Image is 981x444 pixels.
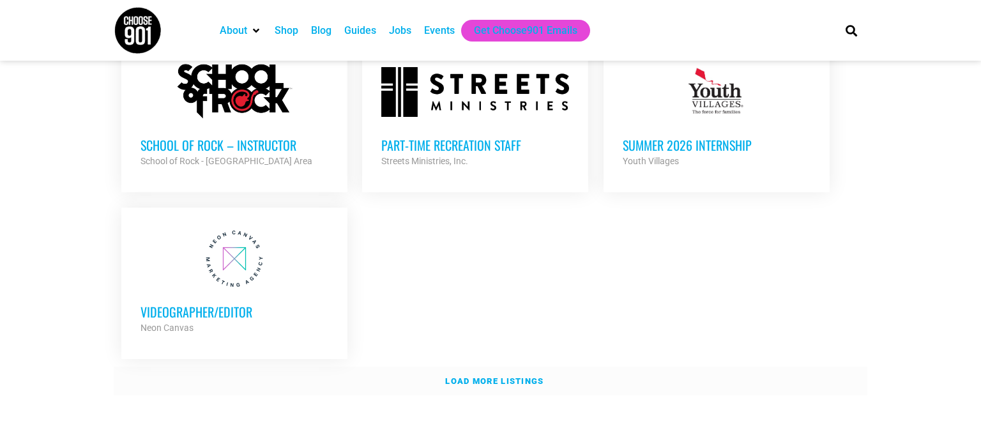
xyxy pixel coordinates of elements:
[604,41,830,188] a: Summer 2026 Internship Youth Villages
[220,23,247,38] a: About
[623,137,810,153] h3: Summer 2026 Internship
[474,23,577,38] a: Get Choose901 Emails
[213,20,268,42] div: About
[121,208,347,355] a: Videographer/Editor Neon Canvas
[121,41,347,188] a: School of Rock – Instructor School of Rock - [GEOGRAPHIC_DATA] Area
[362,41,588,188] a: Part-time Recreation Staff Streets Ministries, Inc.
[445,376,544,386] strong: Load more listings
[623,156,679,166] strong: Youth Villages
[344,23,376,38] a: Guides
[141,323,194,333] strong: Neon Canvas
[141,303,328,320] h3: Videographer/Editor
[114,367,867,396] a: Load more listings
[381,137,569,153] h3: Part-time Recreation Staff
[275,23,298,38] a: Shop
[424,23,455,38] a: Events
[213,20,824,42] nav: Main nav
[141,156,312,166] strong: School of Rock - [GEOGRAPHIC_DATA] Area
[389,23,411,38] a: Jobs
[841,20,862,41] div: Search
[141,137,328,153] h3: School of Rock – Instructor
[311,23,331,38] a: Blog
[381,156,468,166] strong: Streets Ministries, Inc.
